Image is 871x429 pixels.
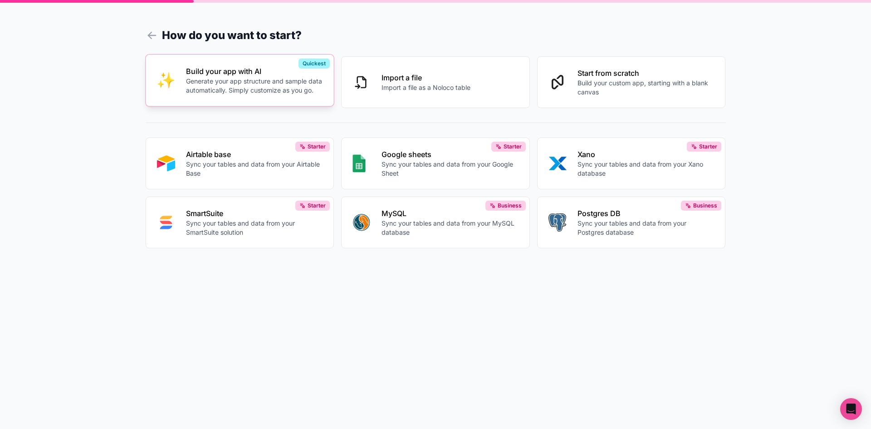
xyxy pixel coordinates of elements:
[157,71,175,89] img: INTERNAL_WITH_AI
[186,160,323,178] p: Sync your tables and data from your Airtable Base
[186,219,323,237] p: Sync your tables and data from your SmartSuite solution
[382,219,519,237] p: Sync your tables and data from your MySQL database
[577,149,714,160] p: Xano
[537,197,726,248] button: POSTGRESPostgres DBSync your tables and data from your Postgres databaseBusiness
[341,197,530,248] button: MYSQLMySQLSync your tables and data from your MySQL databaseBusiness
[186,77,323,95] p: Generate your app structure and sample data automatically. Simply customize as you go.
[352,154,366,173] img: GOOGLE_SHEETS
[382,208,519,219] p: MySQL
[298,59,330,69] div: Quickest
[186,66,323,77] p: Build your app with AI
[341,56,530,108] button: Import a fileImport a file as a Noloco table
[146,27,726,44] h1: How do you want to start?
[146,54,334,106] button: INTERNAL_WITH_AIBuild your app with AIGenerate your app structure and sample data automatically. ...
[382,149,519,160] p: Google sheets
[693,202,717,209] span: Business
[382,83,470,92] p: Import a file as a Noloco table
[577,68,714,79] p: Start from scratch
[146,197,334,248] button: SMART_SUITESmartSuiteSync your tables and data from your SmartSuite solutionStarter
[352,213,371,232] img: MYSQL
[186,149,323,160] p: Airtable base
[537,56,726,108] button: Start from scratchBuild your custom app, starting with a blank canvas
[308,143,326,150] span: Starter
[157,213,175,232] img: SMART_SUITE
[577,219,714,237] p: Sync your tables and data from your Postgres database
[537,138,726,189] button: XANOXanoSync your tables and data from your Xano databaseStarter
[186,208,323,219] p: SmartSuite
[308,202,326,209] span: Starter
[498,202,522,209] span: Business
[548,154,567,173] img: XANO
[341,138,530,189] button: GOOGLE_SHEETSGoogle sheetsSync your tables and data from your Google SheetStarter
[382,72,470,83] p: Import a file
[699,143,717,150] span: Starter
[548,213,566,232] img: POSTGRES
[146,138,334,189] button: AIRTABLEAirtable baseSync your tables and data from your Airtable BaseStarter
[577,160,714,178] p: Sync your tables and data from your Xano database
[157,154,175,173] img: AIRTABLE
[577,79,714,97] p: Build your custom app, starting with a blank canvas
[577,208,714,219] p: Postgres DB
[840,398,862,420] div: Open Intercom Messenger
[504,143,522,150] span: Starter
[382,160,519,178] p: Sync your tables and data from your Google Sheet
